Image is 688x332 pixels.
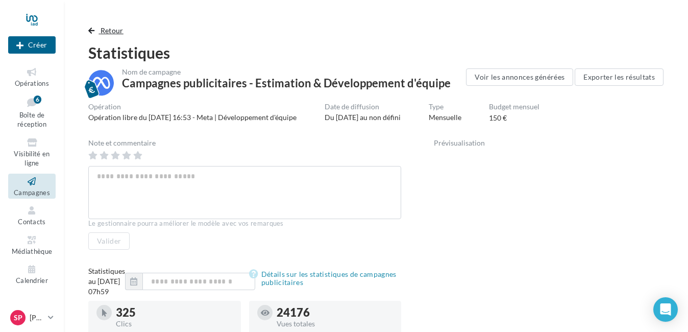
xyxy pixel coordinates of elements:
div: 325 [116,307,233,318]
span: Calendrier [16,276,48,284]
a: Boîte de réception6 [8,93,56,131]
div: Nouvelle campagne [8,36,56,54]
div: Opération libre du [DATE] 16:53 - Meta | Développement d'équipe [88,112,297,123]
span: Médiathèque [12,247,53,255]
div: Date de diffusion [325,103,401,110]
span: Retour [101,26,124,35]
a: Contacts [8,203,56,228]
span: Visibilité en ligne [14,150,50,168]
a: Campagnes [8,174,56,199]
div: Prévisualisation [434,139,664,147]
div: Opération [88,103,297,110]
button: Voir les annonces générées [466,68,573,86]
div: Clics [116,320,233,327]
div: 24176 [277,307,394,318]
button: Retour [88,25,128,37]
a: Détails sur les statistiques de campagnes publicitaires [249,268,402,289]
div: Mensuelle [429,112,461,123]
div: Open Intercom Messenger [653,297,678,322]
div: Type [429,103,461,110]
div: Nom de campagne [122,68,451,76]
button: Exporter les résultats [575,68,664,86]
div: Vues totales [277,320,394,327]
a: Sp [PERSON_NAME] [8,308,56,327]
div: Note et commentaire [88,139,401,147]
div: Statistiques au [DATE] 07h59 [88,266,125,297]
span: Boîte de réception [17,111,46,129]
span: Contacts [18,218,46,226]
div: 6 [34,96,41,104]
p: [PERSON_NAME] [30,313,44,323]
button: Valider [88,232,130,250]
a: Calendrier [8,262,56,287]
span: Sp [14,313,22,323]
a: Médiathèque [8,232,56,257]
button: Créer [8,36,56,54]
div: Budget mensuel [489,103,539,110]
div: Du [DATE] au non défini [325,112,401,123]
a: Opérations [8,64,56,89]
span: Campagnes [14,188,50,197]
a: Visibilité en ligne [8,135,56,170]
div: Statistiques [88,45,664,60]
span: Opérations [15,79,49,87]
div: Campagnes publicitaires - Estimation & Développement d'équipe [122,78,451,89]
div: 150 € [489,113,507,123]
div: Le gestionnaire pourra améliorer le modèle avec vos remarques [88,219,401,228]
